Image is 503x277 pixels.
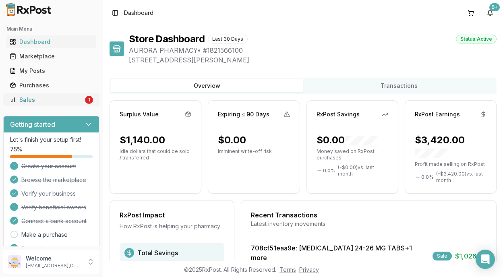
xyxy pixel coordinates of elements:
[10,52,93,60] div: Marketplace
[218,110,269,118] div: Expiring ≤ 90 Days
[317,148,388,161] p: Money saved on RxPost purchases
[251,244,412,262] a: 708cf51eaa9e: [MEDICAL_DATA] 24-26 MG TABS+1 more
[111,79,303,92] button: Overview
[10,81,93,89] div: Purchases
[6,49,96,64] a: Marketplace
[85,96,93,104] div: 1
[476,250,495,269] div: Open Intercom Messenger
[299,266,319,273] a: Privacy
[415,161,486,167] p: Profit made selling on RxPost
[124,9,153,17] nav: breadcrumb
[10,38,93,46] div: Dashboard
[10,96,83,104] div: Sales
[489,3,500,11] div: 9+
[3,93,99,106] button: Sales1
[3,35,99,48] button: Dashboard
[120,148,191,161] p: Idle dollars that could be sold / transferred
[415,134,486,159] div: $3,420.00
[6,64,96,78] a: My Posts
[303,79,495,92] button: Transactions
[6,93,96,107] a: Sales1
[3,79,99,92] button: Purchases
[251,210,486,220] div: Recent Transactions
[323,167,335,174] span: 0.0 %
[10,67,93,75] div: My Posts
[21,176,86,184] span: Browse the marketplace
[3,3,55,16] img: RxPost Logo
[10,120,55,129] h3: Getting started
[218,148,290,155] p: Imminent write-off risk
[279,266,296,273] a: Terms
[21,231,68,239] a: Make a purchase
[10,136,93,144] p: Let's finish your setup first!
[3,50,99,63] button: Marketplace
[433,252,452,260] div: Sale
[10,145,22,153] span: 75 %
[415,110,460,118] div: RxPost Earnings
[436,171,486,184] span: ( - $3,420.00 ) vs. last month
[6,78,96,93] a: Purchases
[317,134,377,147] div: $0.00
[8,255,21,268] img: User avatar
[120,110,159,118] div: Surplus Value
[21,217,87,225] span: Connect a bank account
[251,220,486,228] div: Latest inventory movements
[6,35,96,49] a: Dashboard
[120,210,224,220] div: RxPost Impact
[218,134,246,147] div: $0.00
[120,222,224,230] div: How RxPost is helping your pharmacy
[338,164,388,177] span: ( - $0.00 ) vs. last month
[3,64,99,77] button: My Posts
[21,244,54,252] span: Post a listing
[124,9,153,17] span: Dashboard
[484,6,497,19] button: 9+
[26,254,82,263] p: Welcome
[129,33,205,45] h1: Store Dashboard
[129,45,497,55] span: AURORA PHARMACY • # 1821566100
[26,263,82,269] p: [EMAIL_ADDRESS][DOMAIN_NAME]
[6,26,96,32] h2: Main Menu
[137,248,178,258] span: Total Savings
[120,134,165,147] div: $1,140.00
[456,35,497,43] div: Status: Active
[455,251,486,261] span: $1,026.00
[129,55,497,65] span: [STREET_ADDRESS][PERSON_NAME]
[21,190,76,198] span: Verify your business
[21,203,86,211] span: Verify beneficial owners
[21,162,76,170] span: Create your account
[317,110,360,118] div: RxPost Savings
[208,35,248,43] div: Last 30 Days
[421,174,434,180] span: 0.0 %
